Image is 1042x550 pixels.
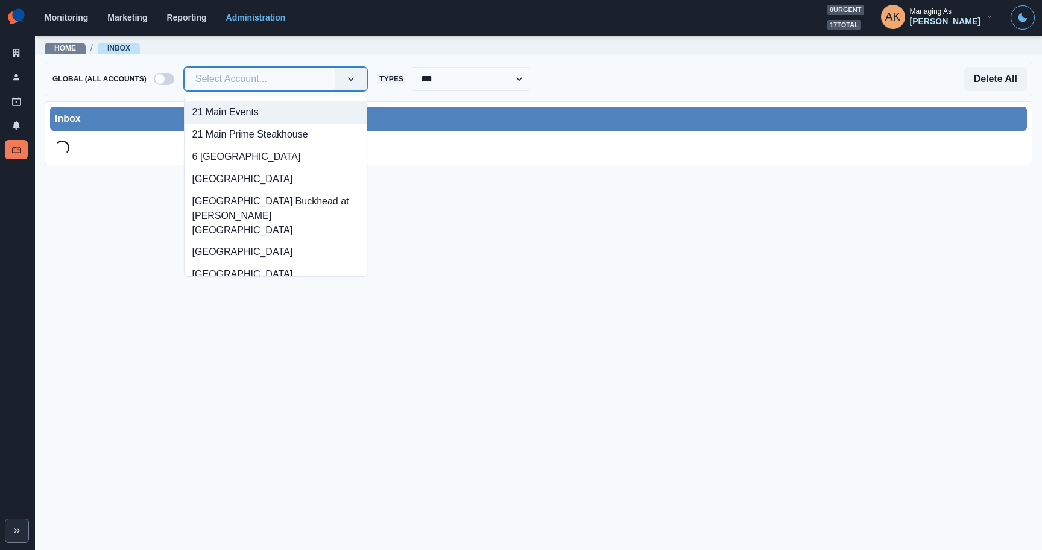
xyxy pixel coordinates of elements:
a: Draft Posts [5,92,28,111]
div: 21 Main Prime Steakhouse [185,124,367,146]
a: Users [5,68,28,87]
span: / [90,42,93,54]
a: Administration [226,13,286,22]
a: Monitoring [45,13,88,22]
div: [GEOGRAPHIC_DATA] [185,264,367,286]
a: Marketing [107,13,147,22]
span: Global (All Accounts) [50,74,149,84]
div: 6 [GEOGRAPHIC_DATA] [185,146,367,168]
button: Toggle Mode [1011,5,1035,30]
button: Delete All [964,67,1027,91]
span: Types [377,74,405,84]
nav: breadcrumb [45,42,140,54]
div: Alex Kalogeropoulos [885,2,901,31]
div: [PERSON_NAME] [910,16,980,27]
span: 17 total [827,20,861,30]
div: 21 Main Events [185,101,367,124]
div: [GEOGRAPHIC_DATA] Buckhead at [PERSON_NAME][GEOGRAPHIC_DATA] [185,190,367,241]
span: 0 urgent [827,5,864,15]
a: Inbox [5,140,28,159]
a: Inbox [107,44,130,52]
a: Reporting [166,13,206,22]
a: Home [54,44,76,52]
div: Inbox [55,112,1022,126]
div: Managing As [910,7,952,16]
button: Managing As[PERSON_NAME] [871,5,1003,29]
button: Expand [5,519,29,543]
div: [GEOGRAPHIC_DATA] [185,241,367,264]
a: Clients [5,43,28,63]
a: Notifications [5,116,28,135]
div: [GEOGRAPHIC_DATA] [185,168,367,190]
